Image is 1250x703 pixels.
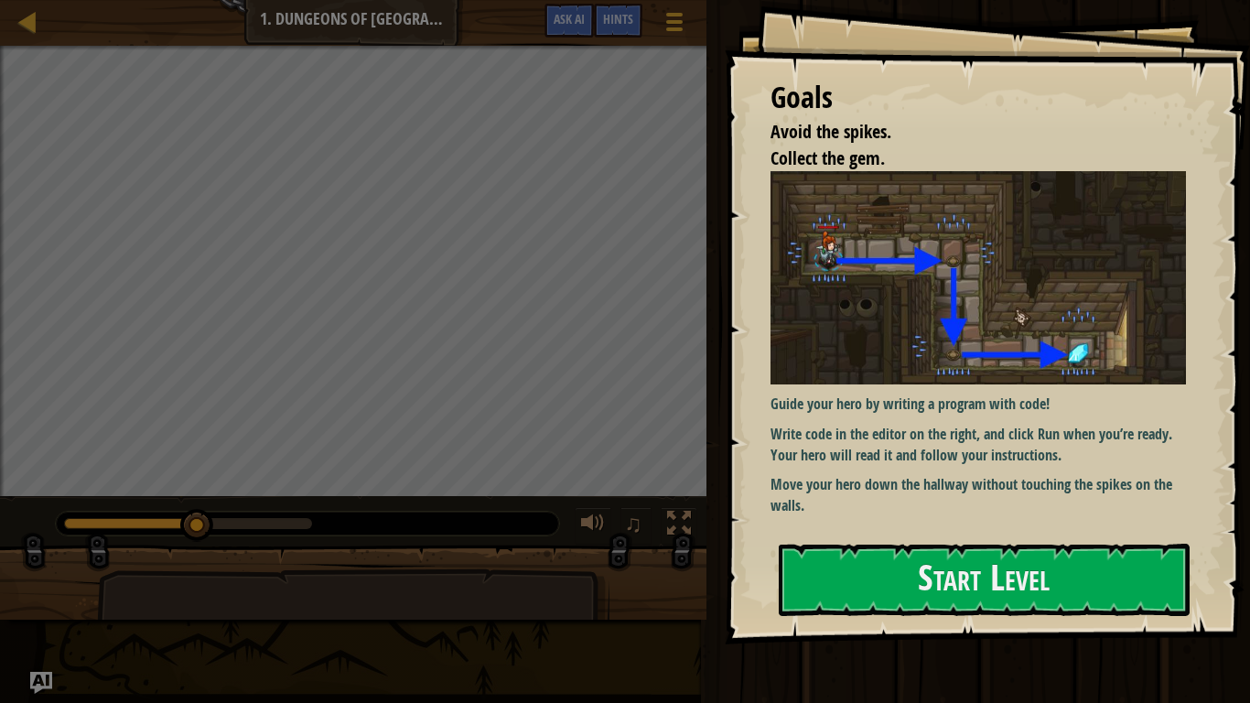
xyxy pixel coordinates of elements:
[779,544,1190,616] button: Start Level
[770,394,1186,415] p: Guide your hero by writing a program with code!
[748,146,1181,172] li: Collect the gem.
[652,4,697,47] button: Show game menu
[624,510,642,537] span: ♫
[770,77,1186,119] div: G oals
[603,10,633,27] span: Hints
[544,4,594,38] button: Ask AI
[770,474,1186,516] p: Move your hero down the hallway without touching the spikes on the walls.
[661,507,697,545] button: Toggle fullscreen
[30,672,52,694] button: Ask AI
[770,424,1186,466] p: Write code in the editor on the right, and click Run when you’re ready. Your hero will read it an...
[770,171,1186,384] img: Dungeons of kithgard
[554,10,585,27] span: Ask AI
[620,507,652,545] button: ♫
[748,119,1181,146] li: Avoid the spikes.
[575,507,611,545] button: Adjust volume
[770,119,891,144] span: Avoid the spikes.
[770,146,885,170] span: Collect the gem.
